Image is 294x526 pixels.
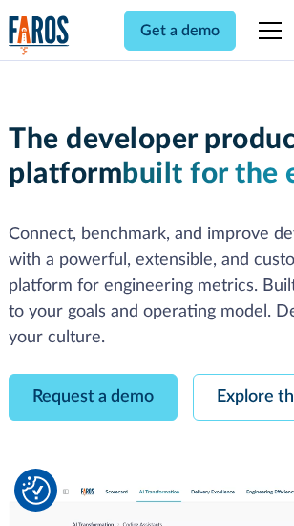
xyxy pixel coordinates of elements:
img: Logo of the analytics and reporting company Faros. [9,15,70,55]
a: home [9,15,70,55]
div: menu [247,8,285,54]
a: Request a demo [9,374,178,421]
button: Cookie Settings [22,476,51,505]
a: Get a demo [124,11,236,51]
img: Revisit consent button [22,476,51,505]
